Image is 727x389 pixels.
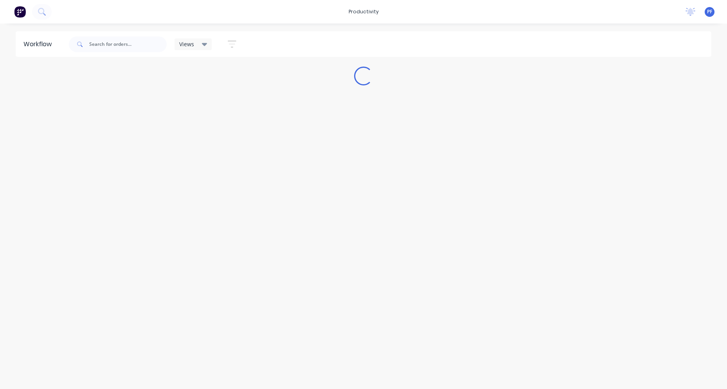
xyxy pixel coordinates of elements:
img: Factory [14,6,26,18]
div: Workflow [23,40,56,49]
div: productivity [345,6,383,18]
input: Search for orders... [89,36,167,52]
span: Views [179,40,194,48]
span: PF [707,8,712,15]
